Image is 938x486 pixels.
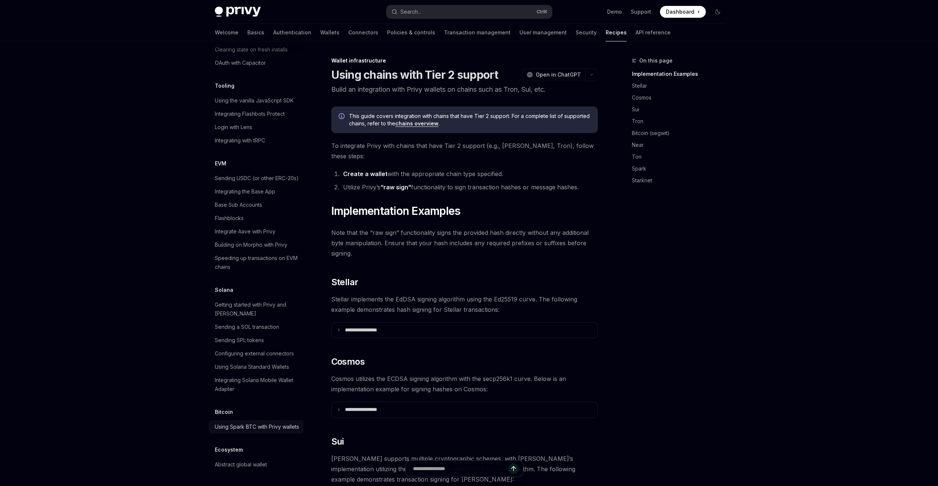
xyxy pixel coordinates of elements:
a: Base Sub Accounts [209,198,304,212]
div: Integrating Solana Mobile Wallet Adapter [215,376,299,394]
a: Support [631,8,651,16]
a: API reference [636,24,671,41]
a: User management [519,24,567,41]
a: Create a wallet [343,170,387,178]
div: Integrate Aave with Privy [215,227,275,236]
a: chains overview [395,120,438,127]
div: Building on Morpho with Privy [215,240,287,249]
span: To integrate Privy with chains that have Tier 2 support (e.g., [PERSON_NAME], Tron), follow these... [331,141,598,161]
a: Integrate Aave with Privy [209,225,304,238]
a: Integrating Flashbots Protect [209,107,304,121]
a: Sending SPL tokens [209,334,304,347]
div: Using Spark BTC with Privy wallets [215,422,299,431]
svg: Info [339,113,346,121]
h1: Using chains with Tier 2 support [331,68,498,81]
a: Integrating the Base App [209,185,304,198]
span: This guide covers integration with chains that have Tier 2 support. For a complete list of suppor... [349,112,590,127]
a: Policies & controls [387,24,435,41]
a: Integrating with tRPC [209,134,304,147]
span: Open in ChatGPT [536,71,581,78]
a: Cosmos [632,92,729,104]
a: Demo [607,8,622,16]
div: Speeding up transactions on EVM chains [215,254,299,271]
div: Using the vanilla JavaScript SDK [215,96,294,105]
a: Getting started with Privy and [PERSON_NAME] [209,298,304,320]
a: Using Solana Standard Wallets [209,360,304,374]
a: Wallets [320,24,339,41]
h5: Bitcoin [215,408,233,416]
a: Login with Lens [209,121,304,134]
h5: Ecosystem [215,445,243,454]
span: Sui [331,436,344,448]
div: Search... [400,7,421,16]
li: Utilize Privy’s functionality to sign transaction hashes or message hashes. [341,182,598,192]
div: Sending USDC (or other ERC-20s) [215,174,299,183]
p: Build an integration with Privy wallets on chains such as Tron, Sui, etc. [331,84,598,95]
li: with the appropriate chain type specified. [341,169,598,179]
a: Security [576,24,597,41]
a: Ton [632,151,729,163]
a: Welcome [215,24,238,41]
h5: Tooling [215,81,234,90]
span: Stellar [331,276,358,288]
a: Using Spark BTC with Privy wallets [209,420,304,433]
a: Dashboard [660,6,706,18]
div: Abstract global wallet [215,460,267,469]
a: Transaction management [444,24,511,41]
span: Note that the “raw sign” functionality signs the provided hash directly without any additional by... [331,227,598,259]
span: [PERSON_NAME] supports multiple cryptographic schemes, with [PERSON_NAME]’s implementation utiliz... [331,453,598,485]
a: Using the vanilla JavaScript SDK [209,94,304,107]
div: Integrating the Base App [215,187,275,196]
a: Connectors [348,24,378,41]
a: Stellar [632,80,729,92]
a: Recipes [606,24,627,41]
div: Sending a SOL transaction [215,323,279,331]
a: Speeding up transactions on EVM chains [209,252,304,274]
a: Flashblocks [209,212,304,225]
span: Implementation Examples [331,204,461,217]
div: Login with Lens [215,123,252,132]
a: OAuth with Capacitor [209,56,304,70]
a: Integrating Solana Mobile Wallet Adapter [209,374,304,396]
div: Using Solana Standard Wallets [215,362,289,371]
h5: Solana [215,286,233,294]
div: Flashblocks [215,214,244,223]
a: Starknet [632,175,729,186]
button: Toggle dark mode [712,6,724,18]
a: Sending a SOL transaction [209,320,304,334]
div: Base Sub Accounts [215,200,262,209]
div: Wallet infrastructure [331,57,598,64]
span: Dashboard [666,8,694,16]
div: OAuth with Capacitor [215,58,266,67]
div: Integrating Flashbots Protect [215,109,285,118]
a: Near [632,139,729,151]
a: Authentication [273,24,311,41]
span: Ctrl K [536,9,548,15]
button: Search...CtrlK [386,5,552,18]
span: Cosmos [331,356,365,368]
a: Sending USDC (or other ERC-20s) [209,172,304,185]
h5: EVM [215,159,226,168]
a: Basics [247,24,264,41]
span: Stellar implements the EdDSA signing algorithm using the Ed25519 curve. The following example dem... [331,294,598,315]
img: dark logo [215,7,261,17]
a: Spark [632,163,729,175]
a: “raw sign” [380,183,411,191]
span: On this page [639,56,673,65]
button: Send message [508,463,519,474]
a: Tron [632,115,729,127]
button: Open in ChatGPT [522,68,585,81]
a: Implementation Examples [632,68,729,80]
a: Building on Morpho with Privy [209,238,304,252]
a: Bitcoin (segwit) [632,127,729,139]
span: Cosmos utilizes the ECDSA signing algorithm with the secp256k1 curve. Below is an implementation ... [331,374,598,394]
div: Getting started with Privy and [PERSON_NAME] [215,300,299,318]
div: Integrating with tRPC [215,136,265,145]
a: Abstract global wallet [209,458,304,471]
div: Configuring external connectors [215,349,294,358]
div: Sending SPL tokens [215,336,264,345]
a: Sui [632,104,729,115]
a: Configuring external connectors [209,347,304,360]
